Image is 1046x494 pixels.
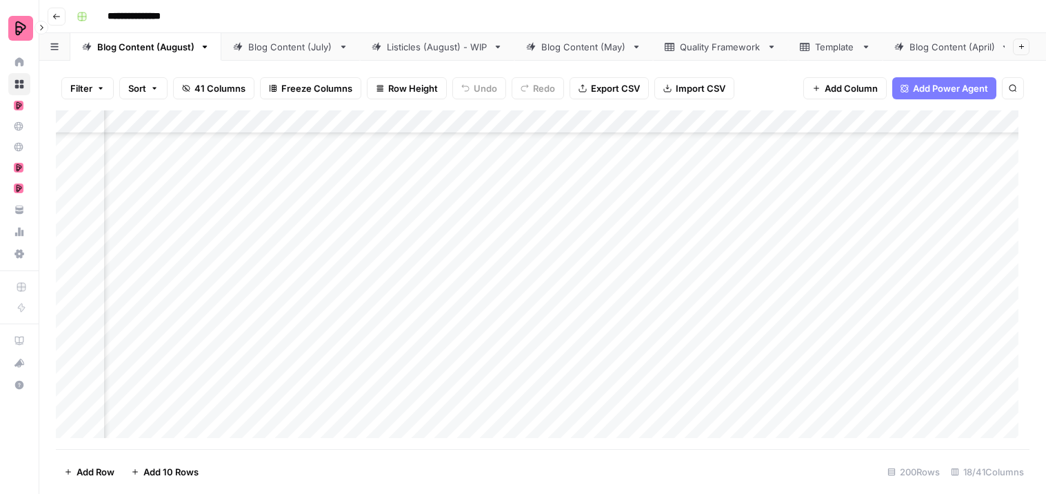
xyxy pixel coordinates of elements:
[14,184,23,193] img: mhz6d65ffplwgtj76gcfkrq5icux
[945,461,1029,483] div: 18/41 Columns
[97,40,194,54] div: Blog Content (August)
[367,77,447,99] button: Row Height
[387,40,487,54] div: Listicles (August) - WIP
[883,33,1022,61] a: Blog Content (April)
[388,81,438,95] span: Row Height
[8,51,30,73] a: Home
[913,81,988,95] span: Add Power Agent
[123,461,207,483] button: Add 10 Rows
[143,465,199,479] span: Add 10 Rows
[676,81,725,95] span: Import CSV
[70,33,221,61] a: Blog Content (August)
[680,40,761,54] div: Quality Framework
[533,81,555,95] span: Redo
[221,33,360,61] a: Blog Content (July)
[788,33,883,61] a: Template
[248,40,333,54] div: Blog Content (July)
[474,81,497,95] span: Undo
[514,33,653,61] a: Blog Content (May)
[8,243,30,265] a: Settings
[8,16,33,41] img: Preply Logo
[70,81,92,95] span: Filter
[892,77,996,99] button: Add Power Agent
[128,81,146,95] span: Sort
[591,81,640,95] span: Export CSV
[119,77,168,99] button: Sort
[281,81,352,95] span: Freeze Columns
[260,77,361,99] button: Freeze Columns
[653,33,788,61] a: Quality Framework
[825,81,878,95] span: Add Column
[9,353,30,373] div: What's new?
[452,77,506,99] button: Undo
[8,221,30,243] a: Usage
[803,77,887,99] button: Add Column
[14,163,23,172] img: mhz6d65ffplwgtj76gcfkrq5icux
[61,77,114,99] button: Filter
[360,33,514,61] a: Listicles (August) - WIP
[570,77,649,99] button: Export CSV
[173,77,254,99] button: 41 Columns
[815,40,856,54] div: Template
[8,330,30,352] a: AirOps Academy
[512,77,564,99] button: Redo
[8,374,30,396] button: Help + Support
[909,40,995,54] div: Blog Content (April)
[654,77,734,99] button: Import CSV
[14,101,23,110] img: mhz6d65ffplwgtj76gcfkrq5icux
[8,352,30,374] button: What's new?
[194,81,245,95] span: 41 Columns
[882,461,945,483] div: 200 Rows
[77,465,114,479] span: Add Row
[8,199,30,221] a: Your Data
[541,40,626,54] div: Blog Content (May)
[8,11,30,46] button: Workspace: Preply
[56,461,123,483] button: Add Row
[8,73,30,95] a: Browse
